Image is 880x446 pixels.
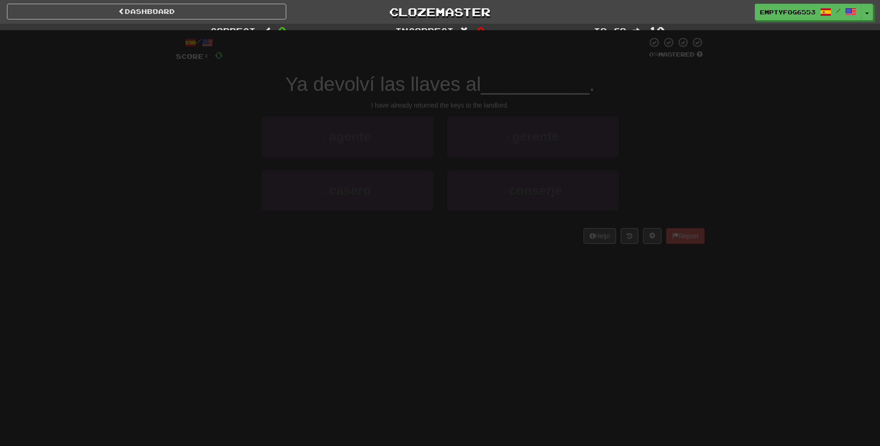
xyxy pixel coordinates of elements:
[447,116,619,157] button: 2.gerente
[215,49,223,61] span: 0
[285,73,481,95] span: Ya devolví las llaves al
[176,37,223,48] div: /
[278,25,286,36] span: 0
[262,27,272,35] span: :
[649,51,658,58] span: 0 %
[324,135,329,142] small: 1 .
[503,189,509,196] small: 4 .
[649,25,665,36] span: 10
[210,26,256,35] span: Correct
[633,27,643,35] span: :
[324,189,329,196] small: 3 .
[481,73,590,95] span: __________
[300,4,579,20] a: Clozemaster
[460,27,470,35] span: :
[594,26,626,35] span: To go
[507,135,512,142] small: 2 .
[7,4,286,19] a: Dashboard
[262,170,433,210] button: 3.casero
[447,170,619,210] button: 4.conserje
[589,73,595,95] span: .
[262,116,433,157] button: 1.agente
[395,26,454,35] span: Incorrect
[836,7,841,14] span: /
[666,228,704,244] button: Report
[329,129,371,144] span: agente
[176,52,209,60] span: Score:
[621,228,638,244] button: Round history (alt+y)
[647,51,705,59] div: Mastered
[509,183,562,198] span: conserje
[512,129,559,144] span: gerente
[477,25,485,36] span: 0
[584,228,617,244] button: Help!
[329,183,371,198] span: casero
[755,4,861,20] a: EmptyFog6553 /
[176,101,705,110] div: I have already returned the keys to the landlord.
[760,8,816,16] span: EmptyFog6553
